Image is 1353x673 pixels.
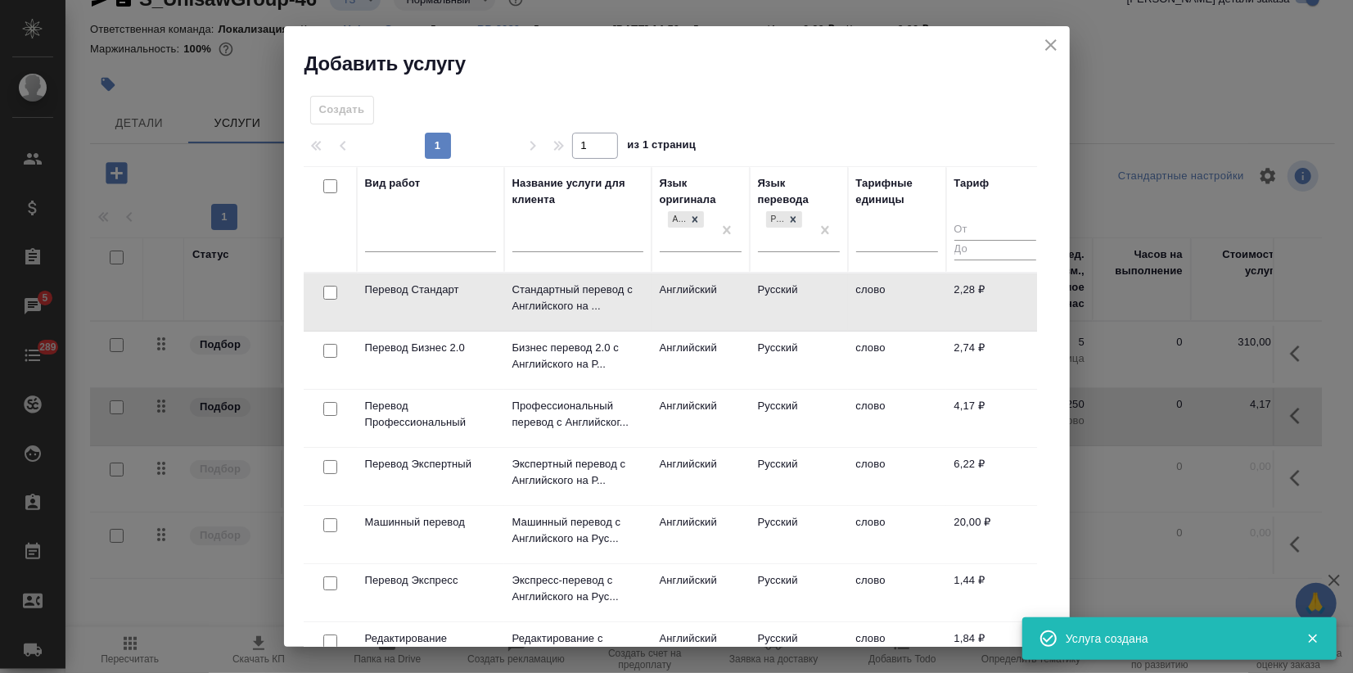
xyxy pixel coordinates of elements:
p: Бизнес перевод 2.0 с Английского на Р... [512,340,643,373]
td: 2,74 ₽ [946,332,1044,389]
td: Русский [750,564,848,621]
td: Английский [652,390,750,447]
div: Название услуги для клиента [512,175,643,208]
p: Экспертный перевод с Английского на Р... [512,456,643,489]
button: Закрыть [1296,631,1329,646]
td: 2,28 ₽ [946,273,1044,331]
td: 6,22 ₽ [946,448,1044,505]
td: Английский [652,448,750,505]
input: До [954,240,1036,260]
td: слово [848,506,946,563]
p: Перевод Стандарт [365,282,496,298]
input: От [954,220,1036,241]
p: Машинный перевод [365,514,496,531]
td: Английский [652,564,750,621]
p: Перевод Экспресс [365,572,496,589]
p: Перевод Бизнес 2.0 [365,340,496,356]
td: Русский [750,506,848,563]
td: слово [848,390,946,447]
td: слово [848,448,946,505]
p: Стандартный перевод с Английского на ... [512,282,643,314]
p: Редактирование с Английского на Русский [512,630,643,663]
p: Перевод Профессиональный [365,398,496,431]
td: слово [848,273,946,331]
div: Русский [766,211,784,228]
p: Профессиональный перевод с Английског... [512,398,643,431]
div: Тарифные единицы [856,175,938,208]
p: Машинный перевод с Английского на Рус... [512,514,643,547]
div: Язык оригинала [660,175,742,208]
div: Русский [764,210,804,230]
p: Экспресс-перевод с Английского на Рус... [512,572,643,605]
p: Редактирование [365,630,496,647]
p: Перевод Экспертный [365,456,496,472]
div: Английский [666,210,706,230]
td: Английский [652,506,750,563]
td: Английский [652,273,750,331]
td: Русский [750,448,848,505]
td: Английский [652,332,750,389]
td: слово [848,564,946,621]
button: close [1039,33,1063,57]
span: из 1 страниц [628,135,697,159]
td: Русский [750,390,848,447]
td: 1,44 ₽ [946,564,1044,621]
div: Английский [668,211,686,228]
td: 20,00 ₽ [946,506,1044,563]
td: Русский [750,273,848,331]
div: Язык перевода [758,175,840,208]
div: Вид работ [365,175,421,192]
td: 4,17 ₽ [946,390,1044,447]
div: Тариф [954,175,990,192]
h2: Добавить услугу [304,51,1070,77]
td: слово [848,332,946,389]
div: Услуга создана [1066,630,1282,647]
td: Русский [750,332,848,389]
